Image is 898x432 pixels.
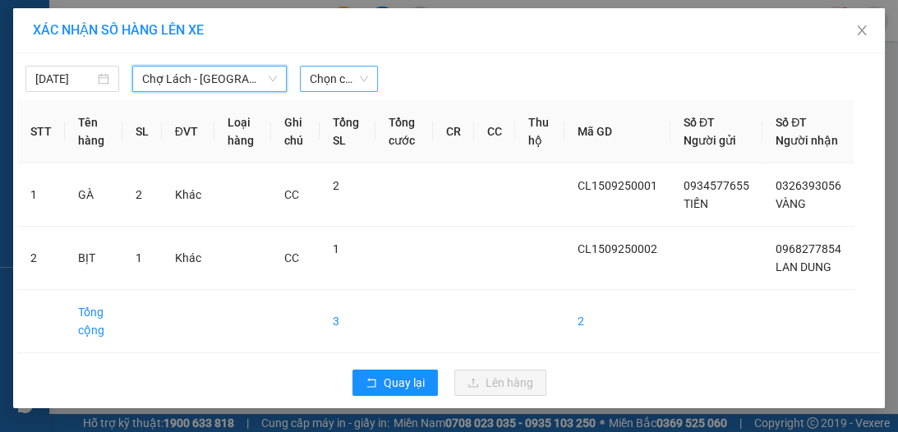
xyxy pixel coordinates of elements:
th: Mã GD [564,100,670,163]
span: CL1509250001 [578,179,657,192]
div: Tên hàng: BỊT ( : 1 ) [14,113,298,134]
input: 15/09/2025 [35,70,94,88]
td: 1 [17,163,65,227]
div: LAN DUNG [157,34,298,53]
span: Chợ Lách - Sài Gòn [142,67,277,91]
span: down [268,74,278,84]
span: rollback [366,377,377,390]
span: Chọn chuyến [310,67,368,91]
th: CR [433,100,474,163]
span: 1 [333,242,339,255]
span: CC [154,86,174,103]
button: Close [839,8,885,54]
td: BỊT [65,227,122,290]
th: STT [17,100,65,163]
button: uploadLên hàng [454,370,546,396]
th: Tên hàng [65,100,122,163]
span: SL [137,112,159,135]
div: Sài Gòn [157,14,298,34]
span: close [855,24,868,37]
span: Số ĐT [776,116,807,129]
td: 2 [564,290,670,353]
span: VÀNG [776,197,806,210]
div: Chợ Lách [14,14,145,34]
span: CC [284,251,299,264]
button: rollbackQuay lại [352,370,438,396]
span: 0326393056 [776,179,841,192]
span: Gửi: [14,16,39,33]
span: Số ĐT [684,116,715,129]
span: Người nhận [776,134,838,147]
span: CC [284,188,299,201]
th: Tổng SL [320,100,375,163]
span: 2 [136,188,142,201]
span: Người gửi [684,134,736,147]
span: TIẾN [684,197,708,210]
span: CL1509250002 [578,242,657,255]
span: LAN DUNG [776,260,831,273]
span: 0934577655 [684,179,749,192]
span: Nhận: [157,16,196,33]
td: 3 [320,290,375,353]
th: Ghi chú [271,100,320,163]
td: 2 [17,227,65,290]
th: SL [122,100,162,163]
div: 0968277854 [157,53,298,76]
span: Quay lại [384,374,425,392]
th: Loại hàng [214,100,271,163]
th: CC [474,100,515,163]
th: Tổng cước [375,100,433,163]
td: Tổng cộng [65,290,122,353]
span: 0968277854 [776,242,841,255]
td: GÀ [65,163,122,227]
td: Khác [162,227,214,290]
span: 1 [136,251,142,264]
span: XÁC NHẬN SỐ HÀNG LÊN XE [33,22,204,38]
span: 2 [333,179,339,192]
th: Thu hộ [515,100,564,163]
td: Khác [162,163,214,227]
th: ĐVT [162,100,214,163]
